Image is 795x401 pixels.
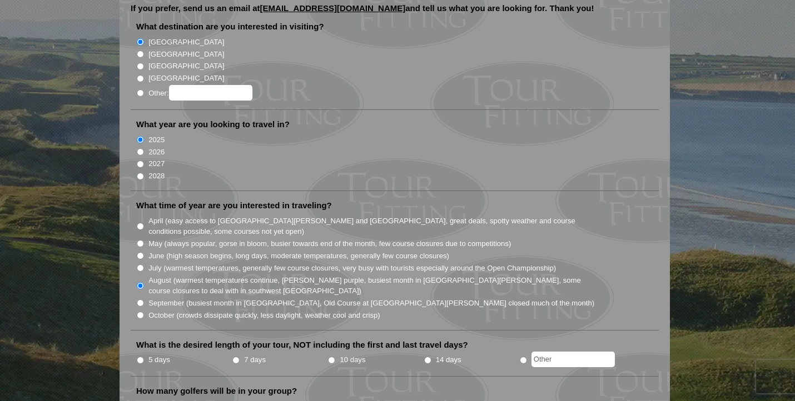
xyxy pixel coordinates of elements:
[131,4,659,21] p: If you prefer, send us an email at and tell us what you are looking for. Thank you!
[244,354,266,365] label: 7 days
[148,275,595,297] label: August (warmest temperatures continue, [PERSON_NAME] purple, busiest month in [GEOGRAPHIC_DATA][P...
[148,158,165,169] label: 2027
[148,310,380,321] label: October (crowds dissipate quickly, less daylight, weather cool and crisp)
[169,85,252,101] input: Other:
[148,171,165,182] label: 2028
[148,263,556,274] label: July (warmest temperatures, generally few course closures, very busy with tourists especially aro...
[148,49,224,60] label: [GEOGRAPHIC_DATA]
[148,134,165,146] label: 2025
[148,250,449,262] label: June (high season begins, long days, moderate temperatures, generally few course closures)
[148,298,594,309] label: September (busiest month in [GEOGRAPHIC_DATA], Old Course at [GEOGRAPHIC_DATA][PERSON_NAME] close...
[148,215,595,237] label: April (easy access to [GEOGRAPHIC_DATA][PERSON_NAME] and [GEOGRAPHIC_DATA], great deals, spotty w...
[148,238,511,249] label: May (always popular, gorse in bloom, busier towards end of the month, few course closures due to ...
[136,339,468,350] label: What is the desired length of your tour, NOT including the first and last travel days?
[136,200,332,211] label: What time of year are you interested in traveling?
[148,73,224,84] label: [GEOGRAPHIC_DATA]
[436,354,461,365] label: 14 days
[148,147,165,158] label: 2026
[531,352,615,367] input: Other
[136,21,324,32] label: What destination are you interested in visiting?
[148,37,224,48] label: [GEOGRAPHIC_DATA]
[136,119,290,130] label: What year are you looking to travel in?
[148,61,224,72] label: [GEOGRAPHIC_DATA]
[148,85,252,101] label: Other:
[148,354,170,365] label: 5 days
[136,385,297,397] label: How many golfers will be in your group?
[260,3,406,13] a: [EMAIL_ADDRESS][DOMAIN_NAME]
[340,354,366,365] label: 10 days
